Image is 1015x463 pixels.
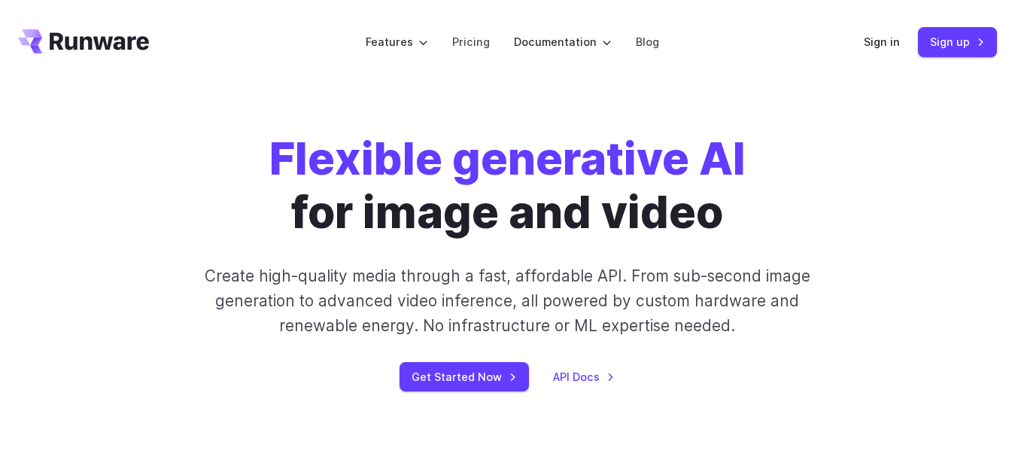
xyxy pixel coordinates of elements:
[636,33,659,50] a: Blog
[452,33,490,50] a: Pricing
[400,362,529,391] a: Get Started Now
[918,27,997,56] a: Sign up
[366,33,428,50] label: Features
[269,133,746,239] h1: for image and video
[864,33,900,50] a: Sign in
[269,132,746,185] strong: Flexible generative AI
[194,263,821,339] p: Create high-quality media through a fast, affordable API. From sub-second image generation to adv...
[514,33,612,50] label: Documentation
[553,368,615,385] a: API Docs
[18,29,149,53] a: Go to /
